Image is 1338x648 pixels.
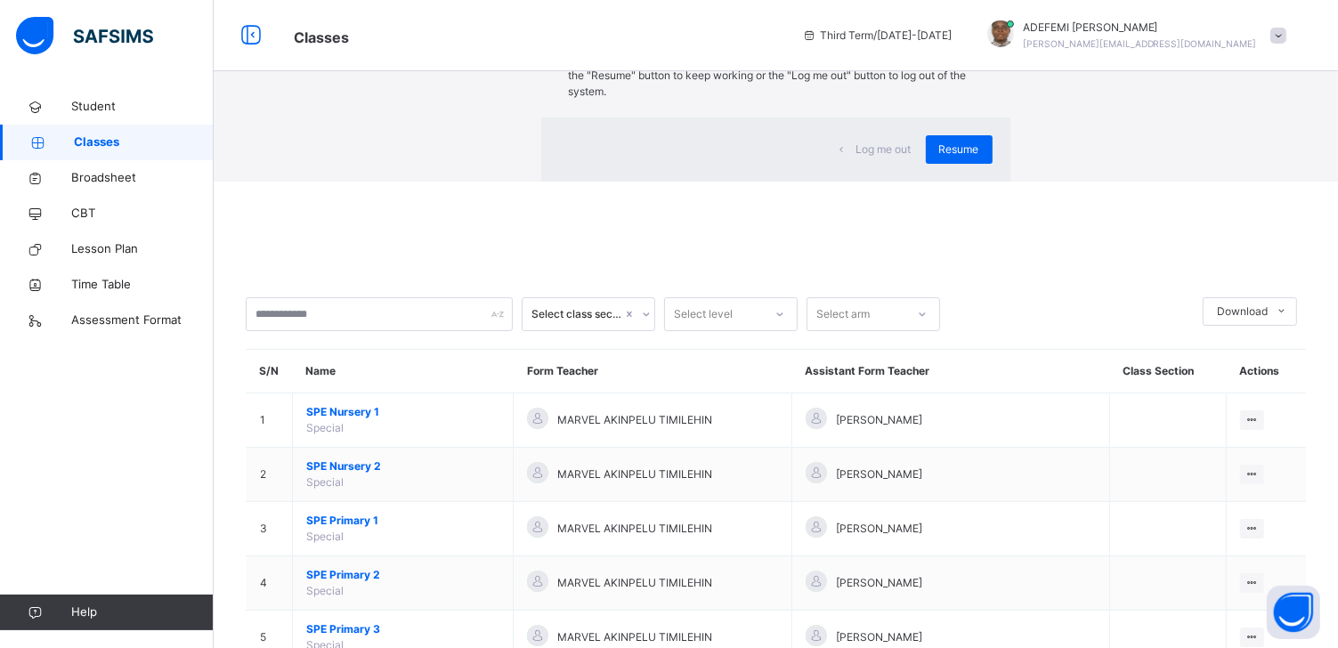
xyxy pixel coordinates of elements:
[71,312,214,329] span: Assessment Format
[557,521,712,537] span: MARVEL AKINPELU TIMILEHIN
[306,567,499,583] span: SPE Primary 2
[568,52,983,100] p: Due to inactivity you would be logged out to the system in the next , click the "Resume" button t...
[836,575,922,591] span: [PERSON_NAME]
[306,530,344,543] span: Special
[816,297,870,331] div: Select arm
[294,28,349,46] span: Classes
[1267,586,1320,639] button: Open asap
[306,421,344,434] span: Special
[293,350,514,393] th: Name
[71,276,214,294] span: Time Table
[1023,20,1257,36] span: ADEFEMI [PERSON_NAME]
[306,458,499,474] span: SPE Nursery 2
[836,521,922,537] span: [PERSON_NAME]
[306,584,344,597] span: Special
[969,20,1295,52] div: ADEFEMIAJAYI
[247,393,293,448] td: 1
[836,466,922,482] span: [PERSON_NAME]
[16,17,153,54] img: safsims
[306,404,499,420] span: SPE Nursery 1
[247,556,293,611] td: 4
[306,621,499,637] span: SPE Primary 3
[247,448,293,502] td: 2
[247,502,293,556] td: 3
[74,134,214,151] span: Classes
[557,575,712,591] span: MARVEL AKINPELU TIMILEHIN
[1226,350,1306,393] th: Actions
[514,350,792,393] th: Form Teacher
[557,412,712,428] span: MARVEL AKINPELU TIMILEHIN
[531,306,622,322] div: Select class section
[557,629,712,645] span: MARVEL AKINPELU TIMILEHIN
[674,297,733,331] div: Select level
[71,98,214,116] span: Student
[71,205,214,223] span: CBT
[557,466,712,482] span: MARVEL AKINPELU TIMILEHIN
[836,629,922,645] span: [PERSON_NAME]
[939,142,979,158] span: Resume
[1217,304,1268,320] span: Download
[247,350,293,393] th: S/N
[791,350,1109,393] th: Assistant Form Teacher
[71,169,214,187] span: Broadsheet
[71,240,214,258] span: Lesson Plan
[836,412,922,428] span: [PERSON_NAME]
[306,513,499,529] span: SPE Primary 1
[856,142,912,158] span: Log me out
[1023,38,1257,49] span: [PERSON_NAME][EMAIL_ADDRESS][DOMAIN_NAME]
[306,475,344,489] span: Special
[802,28,952,44] span: session/term information
[1109,350,1226,393] th: Class Section
[71,603,213,621] span: Help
